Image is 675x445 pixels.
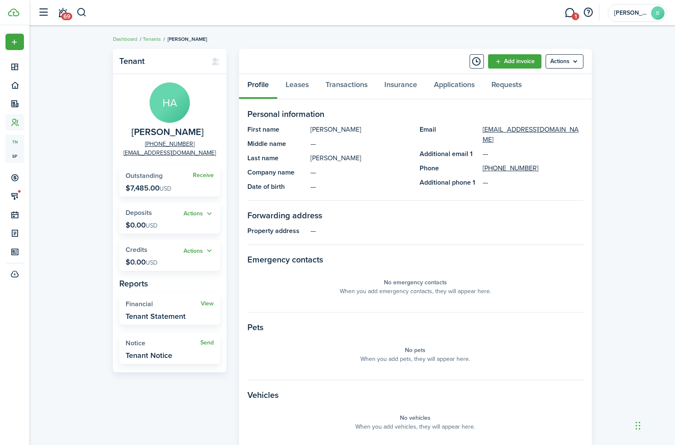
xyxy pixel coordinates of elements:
panel-main-section-title: Vehicles [247,389,583,401]
a: [PHONE_NUMBER] [145,140,194,148]
panel-main-placeholder-title: No vehicles [400,413,431,422]
panel-main-subtitle: Reports [119,277,220,290]
img: TenantCloud [8,8,19,16]
span: Credits [126,245,147,254]
a: Leases [277,74,317,99]
a: View [201,300,214,307]
button: Open menu [546,54,583,69]
panel-main-section-title: Emergency contacts [247,253,583,266]
p: $0.00 [126,258,158,266]
panel-main-description: [PERSON_NAME] [310,124,411,135]
panel-main-description: — [310,167,411,177]
panel-main-placeholder-description: When you add emergency contacts, they will appear here. [340,287,491,296]
a: Send [200,339,214,346]
a: Receive [193,172,214,179]
avatar-text: B [651,6,664,20]
panel-main-title: First name [247,124,306,135]
p: $0.00 [126,221,158,229]
button: Open resource center [581,5,595,20]
a: sp [5,149,24,163]
a: [EMAIL_ADDRESS][DOMAIN_NAME] [123,148,216,157]
a: Add invoice [488,54,541,69]
button: Search [76,5,87,20]
span: 69 [61,13,72,20]
panel-main-section-title: Pets [247,321,583,334]
button: Timeline [470,54,484,69]
panel-main-title: Phone [420,163,478,173]
widget-stats-title: Notice [126,339,200,347]
panel-main-description: [PERSON_NAME] [310,153,411,163]
span: Henry Andres [131,127,204,138]
panel-main-placeholder-title: No emergency contacts [384,278,447,287]
span: Bruce [614,10,648,16]
a: [EMAIL_ADDRESS][DOMAIN_NAME] [483,124,583,145]
button: Open sidebar [35,5,51,21]
span: USD [146,258,158,267]
p: $7,485.00 [126,184,171,192]
button: Open menu [184,246,214,256]
div: Drag [636,413,641,438]
iframe: Chat Widget [633,405,675,445]
a: Applications [425,74,483,99]
panel-main-title: Last name [247,153,306,163]
panel-main-section-title: Personal information [247,108,583,120]
span: [PERSON_NAME] [168,35,207,43]
button: Open menu [184,209,214,219]
panel-main-placeholder-title: No pets [405,346,425,355]
button: Actions [184,209,214,219]
a: [PHONE_NUMBER] [483,163,538,173]
widget-stats-title: Financial [126,300,201,308]
span: 1 [572,13,579,20]
button: Open menu [5,34,24,50]
panel-main-placeholder-description: When you add vehicles, they will appear here. [355,422,475,431]
panel-main-placeholder-description: When you add pets, they will appear here. [360,355,470,363]
widget-stats-description: Tenant Notice [126,351,172,360]
span: Outstanding [126,171,163,180]
panel-main-title: Property address [247,226,306,236]
menu-btn: Actions [546,54,583,69]
span: USD [146,221,158,230]
a: Tenants [143,35,161,43]
panel-main-title: Date of birth [247,182,306,192]
widget-stats-description: Tenant Statement [126,312,186,321]
panel-main-title: Tenant [119,56,203,66]
a: Insurance [376,74,425,99]
panel-main-title: Additional email 1 [420,149,478,159]
panel-main-section-title: Forwarding address [247,209,583,222]
panel-main-title: Company name [247,167,306,177]
panel-main-description: — [310,182,411,192]
a: Messaging [562,2,578,24]
button: Actions [184,246,214,256]
span: USD [160,184,171,193]
panel-main-title: Middle name [247,139,306,149]
a: Dashboard [113,35,137,43]
panel-main-description: — [310,139,411,149]
a: Notifications [55,2,71,24]
a: Requests [483,74,530,99]
avatar-text: HA [150,82,190,123]
panel-main-title: Email [420,124,478,145]
panel-main-title: Additional phone 1 [420,177,478,188]
a: Transactions [317,74,376,99]
a: tn [5,135,24,149]
panel-main-description: — [310,226,583,236]
span: Deposits [126,208,152,217]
